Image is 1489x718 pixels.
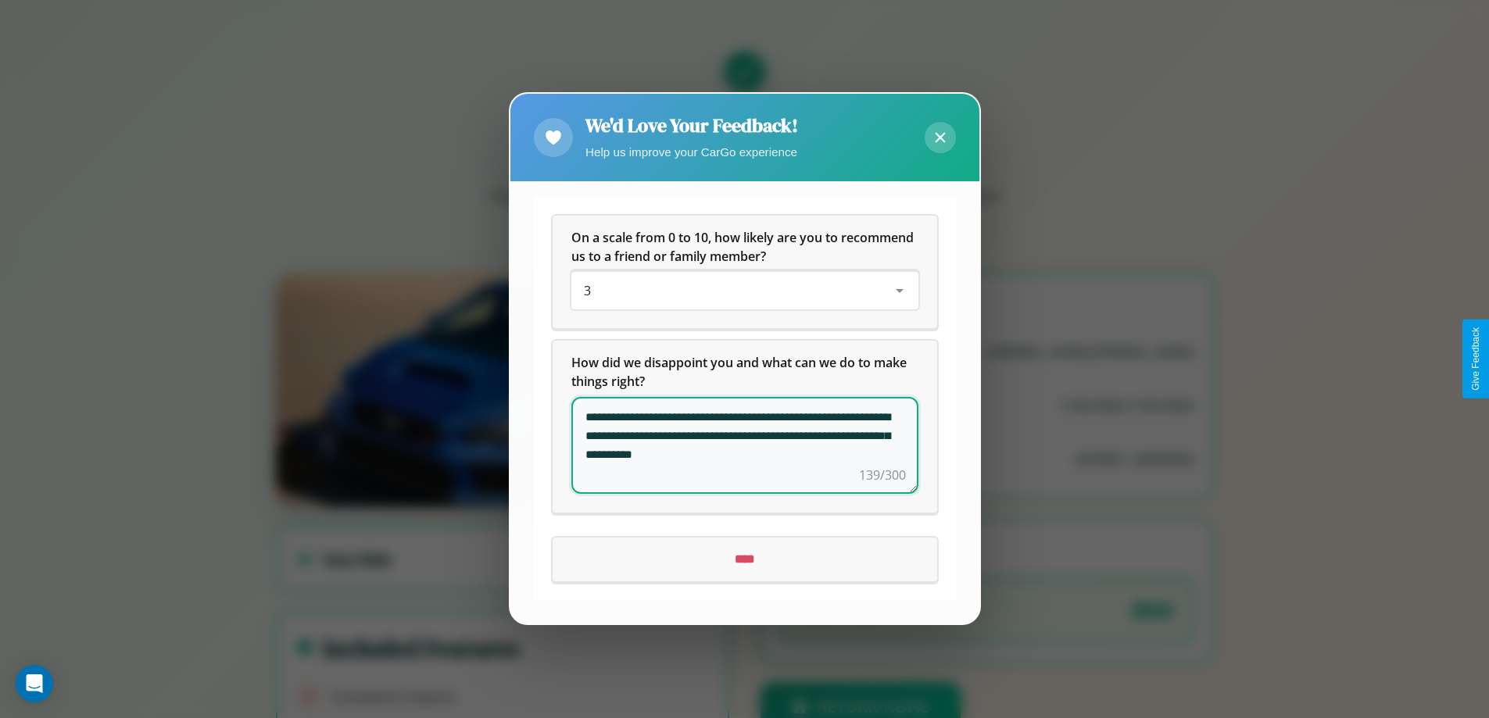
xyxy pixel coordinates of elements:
[16,665,53,702] div: Open Intercom Messenger
[571,355,910,391] span: How did we disappoint you and what can we do to make things right?
[571,229,918,266] h5: On a scale from 0 to 10, how likely are you to recommend us to a friend or family member?
[585,113,798,138] h2: We'd Love Your Feedback!
[859,466,906,485] div: 139/300
[571,273,918,310] div: On a scale from 0 to 10, how likely are you to recommend us to a friend or family member?
[553,216,937,329] div: On a scale from 0 to 10, how likely are you to recommend us to a friend or family member?
[584,283,591,300] span: 3
[571,230,917,266] span: On a scale from 0 to 10, how likely are you to recommend us to a friend or family member?
[585,141,798,163] p: Help us improve your CarGo experience
[1470,327,1481,391] div: Give Feedback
